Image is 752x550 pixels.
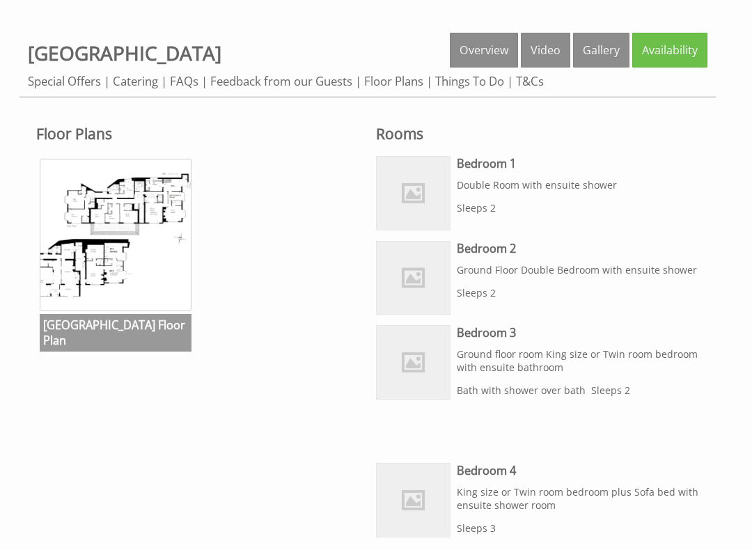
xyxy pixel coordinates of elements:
h3: Bedroom 3 [457,325,699,340]
p: Double Room with ensuite shower [457,178,699,191]
a: Video [521,33,570,68]
a: Feedback from our Guests [210,73,352,89]
img: Bedroom 2 [377,242,450,315]
h3: Bedroom 2 [457,241,699,256]
h2: Rooms [376,124,699,143]
a: Availability [632,33,707,68]
h3: [GEOGRAPHIC_DATA] Floor Plan [40,314,191,352]
p: Sleeps 2 [457,201,699,214]
img: Wye Rapids House Floor Plan [40,159,191,311]
img: Bedroom 1 [377,157,450,230]
p: Bath with shower over bath Sleeps 2 [457,384,699,397]
p: King size or Twin room bedroom plus Sofa bed with ensuite shower room [457,485,699,512]
a: FAQs [170,73,198,89]
h3: Bedroom 1 [457,156,699,171]
a: [GEOGRAPHIC_DATA] [28,40,221,66]
h2: Floor Plans [36,124,359,143]
img: Bedroom 4 [377,464,450,537]
a: T&Cs [516,73,544,89]
a: Gallery [573,33,629,68]
a: Catering [113,73,158,89]
h3: Bedroom 4 [457,463,699,478]
p: Ground floor room King size or Twin room bedroom with ensuite bathroom [457,347,699,374]
a: Things To Do [435,73,504,89]
a: Overview [450,33,518,68]
p: Ground Floor Double Bedroom with ensuite shower [457,263,699,276]
p: Sleeps 3 [457,521,699,535]
img: Bedroom 3 [377,326,450,399]
a: Floor Plans [364,73,423,89]
a: Special Offers [28,73,101,89]
p: Sleeps 2 [457,286,699,299]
